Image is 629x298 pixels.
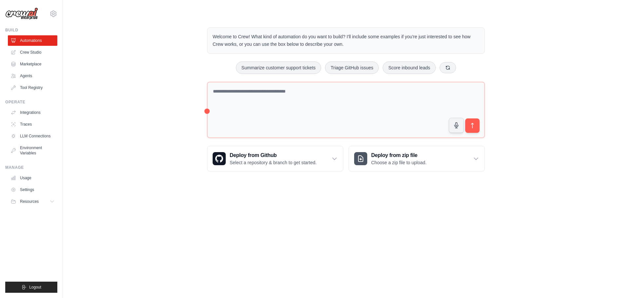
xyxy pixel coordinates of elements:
p: Select a repository & branch to get started. [230,159,316,166]
button: Triage GitHub issues [325,61,379,74]
span: Resources [20,199,39,204]
button: Resources [8,196,57,207]
button: Score inbound leads [383,61,436,74]
a: Settings [8,184,57,195]
a: Tool Registry [8,82,57,93]
p: Welcome to Crew! What kind of automation do you want to build? I'll include some examples if you'... [213,33,479,48]
div: Operate [5,99,57,105]
a: Usage [8,173,57,183]
div: Manage [5,165,57,170]
a: Marketplace [8,59,57,69]
h3: Deploy from zip file [371,151,427,159]
a: Automations [8,35,57,46]
a: Agents [8,71,57,81]
h3: Deploy from Github [230,151,316,159]
a: Traces [8,119,57,130]
a: LLM Connections [8,131,57,141]
img: Logo [5,8,38,20]
p: Choose a zip file to upload. [371,159,427,166]
a: Crew Studio [8,47,57,58]
button: Logout [5,282,57,293]
a: Environment Variables [8,143,57,158]
span: Logout [29,285,41,290]
div: Build [5,27,57,33]
button: Summarize customer support tickets [236,61,321,74]
a: Integrations [8,107,57,118]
